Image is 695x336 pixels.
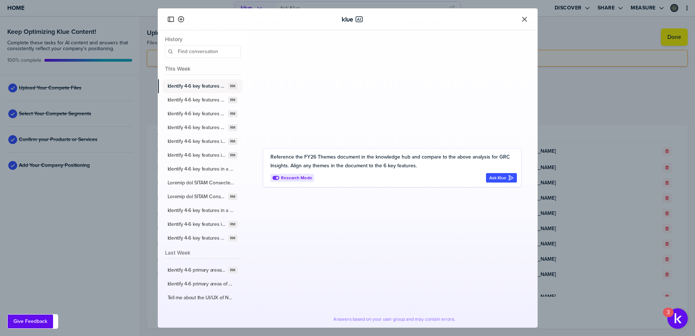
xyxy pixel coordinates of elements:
label: Identify 4-6 key features for a SaaS GRC insights and benchmarking capabilities like [PERSON_NAME... [168,83,226,89]
span: RM [230,83,235,89]
button: Identify 4-6 key features in a third-party screening and assessment risk management software solu... [162,162,242,176]
button: Ask Klue [486,173,517,183]
div: Ask Klue [489,175,514,181]
label: Identify 4-6 key features for a SaaS GRC Platform solution like NAVEX's NAVEX One Platform. In 1-... [168,97,226,103]
span: RM [230,267,235,273]
span: RM [230,221,235,227]
div: 3 [667,312,670,322]
button: Tell me about the UI/UX of NAVEX Compliance Training solutions [162,291,242,305]
button: Loremip dol SITAM Consecte ad Elitsedd Eiusmodtem Incididunt utlaboree dolorem aliquaen ad min ve... [162,176,242,190]
span: RM [230,152,235,158]
label: Identify 4-6 primary areas of incident management for a GRC platform SaaS company. Provide a 1-2 ... [168,267,226,273]
span: RM [230,235,235,241]
span: RM [230,97,235,103]
button: Identify 4-6 key features for a SaaS GRC Platform solution like NAVEX's NAVEX One Platform. In 1-... [162,93,242,107]
span: RM [230,125,235,131]
label: Identify 4-6 key features of a disclosure management software solution. In 1-2 sentences, provide... [168,235,226,241]
label: Identify 4-6 primary areas of AI functionality/solutions for a GRC platform SaaS company. Provide... [168,281,234,287]
button: Identify 4-6 key features in a whistleblowing/incident management software solution. In 1-2 sente... [162,204,242,217]
label: Loremip dol SITAM Consecte ad Elitsedd Eiusmodtem Incididunt utlaboree dolorem aliquaen ad min ve... [168,180,234,186]
label: Identify 4-6 key features in a whistleblowing/incident management software solution. In 1-2 sente... [168,207,234,214]
button: Identify 4-6 primary areas of AI functionality/solutions for a GRC platform SaaS company. Provide... [162,277,242,291]
label: Identify 4-6 key features in a compliance training and associated learning management software so... [168,138,226,145]
span: Research Mode [281,175,312,181]
button: Identify 4-6 primary areas of incident management for a GRC platform SaaS company. Provide a 1-2 ... [162,263,242,277]
label: Identify 4-6 key features in a policy and procedure management software solution. In 1-2 sentence... [168,152,226,159]
button: Identify 4-6 key features in a conflict of interest disclosure management software solution. In 1... [162,217,242,231]
button: Loremip dol SITAM Consecte Adipiscing (ElitseDdoei) temporin utlaboree dol magnaaliq eni admini v... [162,190,242,204]
input: Find conversation [165,45,241,58]
span: This Week [165,65,241,72]
span: Last Week [165,249,241,256]
button: Close [520,15,529,24]
span: History [165,36,241,42]
label: Identify 4-6 key features in a third-party screening and assessment risk management software solu... [168,166,234,172]
textarea: Reference the FY26 Themes document in the knowledge hub and compare to the above analysis for GRC... [270,153,517,170]
button: Identify 4-6 key features in a compliance training and associated learning management software so... [162,135,242,148]
label: Loremip dol SITAM Consecte Adipiscing (ElitseDdoei) temporin utlaboree dol magnaaliq eni admini v... [168,193,226,200]
span: RM [230,194,235,200]
button: Identify 4-6 key features for a SaaS GRC insights and benchmarking capabilities like [PERSON_NAME... [162,79,242,93]
button: Give Feedback [8,315,53,328]
label: Identify 4-6 key features for a SMB whistleblowing solution like NAVEX's WhistleB. In 1-2 sentenc... [168,111,226,117]
label: Identify 4-6 key features in a conflict of interest disclosure management software solution. In 1... [168,221,226,228]
span: RM [230,139,235,144]
label: Identify 4-6 key features for an integrated risk management software solution, like NAVEX's IRM/L... [168,124,226,131]
button: Identify 4-6 key features of a disclosure management software solution. In 1-2 sentences, provide... [162,231,242,245]
span: Answers based on your user group and may contain errors. [333,316,455,322]
button: Identify 4-6 key features in a policy and procedure management software solution. In 1-2 sentence... [162,148,242,162]
button: Identify 4-6 key features for a SMB whistleblowing solution like NAVEX's WhistleB. In 1-2 sentenc... [162,107,242,121]
button: Identify 4-6 key features for an integrated risk management software solution, like NAVEX's IRM/L... [162,121,242,135]
button: Open Resource Center, 3 new notifications [667,308,688,329]
span: RM [230,111,235,117]
label: Tell me about the UI/UX of NAVEX Compliance Training solutions [168,295,234,301]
